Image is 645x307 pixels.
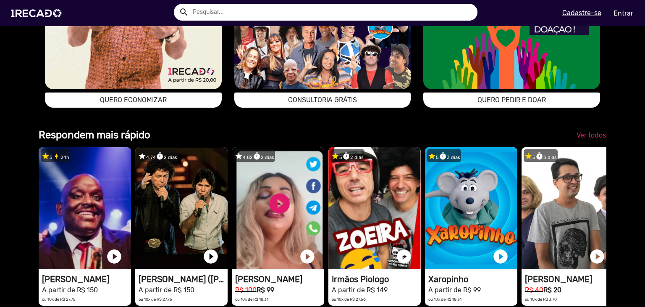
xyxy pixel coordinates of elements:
[328,147,421,269] video: 1RECADO vídeos dedicados para fãs e empresas
[332,286,388,294] small: A partir de R$ 149
[45,93,222,108] button: QUERO ECONOMIZAR
[42,286,98,294] small: A partir de R$ 150
[288,96,357,104] span: CONSULTORIA GRÁTIS
[543,286,561,294] b: R$ 20
[522,147,614,269] video: 1RECADO vídeos dedicados para fãs e empresas
[425,147,517,269] video: 1RECADO vídeos dedicados para fãs e empresas
[139,297,172,302] small: ou 10x de R$ 27,75
[42,274,131,284] h1: [PERSON_NAME]
[42,297,76,302] small: ou 10x de R$ 27,75
[332,274,421,284] h1: Irmãos Piologo
[139,286,194,294] small: A partir de R$ 150
[396,248,412,265] a: play_circle_filled
[100,96,167,104] span: QUERO ECONOMIZAR
[492,248,509,265] a: play_circle_filled
[232,147,324,269] video: 1RECADO vídeos dedicados para fãs e empresas
[135,147,228,269] video: 1RECADO vídeos dedicados para fãs e empresas
[176,4,191,19] button: Example home icon
[139,274,228,284] h1: [PERSON_NAME] ([PERSON_NAME] & [PERSON_NAME])
[608,6,639,21] a: Entrar
[525,286,543,294] small: R$ 40
[39,129,150,141] b: Respondem mais rápido
[562,9,601,17] u: Cadastre-se
[423,93,600,108] button: QUERO PEDIR E DOAR
[202,248,219,265] a: play_circle_filled
[428,297,461,302] small: ou 10x de R$ 18,31
[428,286,481,294] small: A partir de R$ 99
[299,248,316,265] a: play_circle_filled
[235,297,268,302] small: ou 10x de R$ 18,31
[525,274,614,284] h1: [PERSON_NAME]
[106,248,123,265] a: play_circle_filled
[39,147,131,269] video: 1RECADO vídeos dedicados para fãs e empresas
[235,286,257,294] small: R$ 100
[179,7,189,17] mat-icon: Example home icon
[332,297,366,302] small: ou 10x de R$ 27,56
[525,297,557,302] small: ou 10x de R$ 3,70
[589,248,606,265] a: play_circle_filled
[235,274,324,284] h1: [PERSON_NAME]
[186,4,477,21] input: Pesquisar...
[257,286,274,294] b: R$ 99
[477,96,546,104] span: QUERO PEDIR E DOAR
[428,274,517,284] h1: Xaropinho
[577,131,606,139] span: Ver todos
[234,93,411,108] a: CONSULTORIA GRÁTIS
